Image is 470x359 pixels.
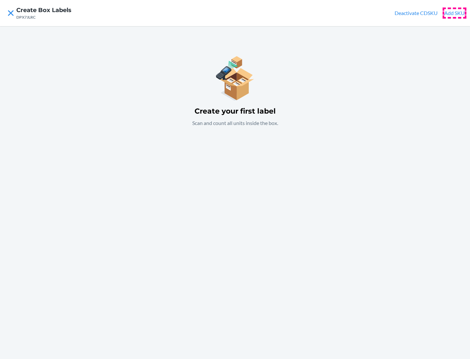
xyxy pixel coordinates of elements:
[395,9,438,17] button: Deactivate CDSKU
[195,106,276,117] h1: Create your first label
[192,119,278,127] p: Scan and count all units inside the box.
[444,9,465,17] button: Add SKU
[16,6,71,14] h4: Create Box Labels
[16,14,71,20] div: DPX7JLRC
